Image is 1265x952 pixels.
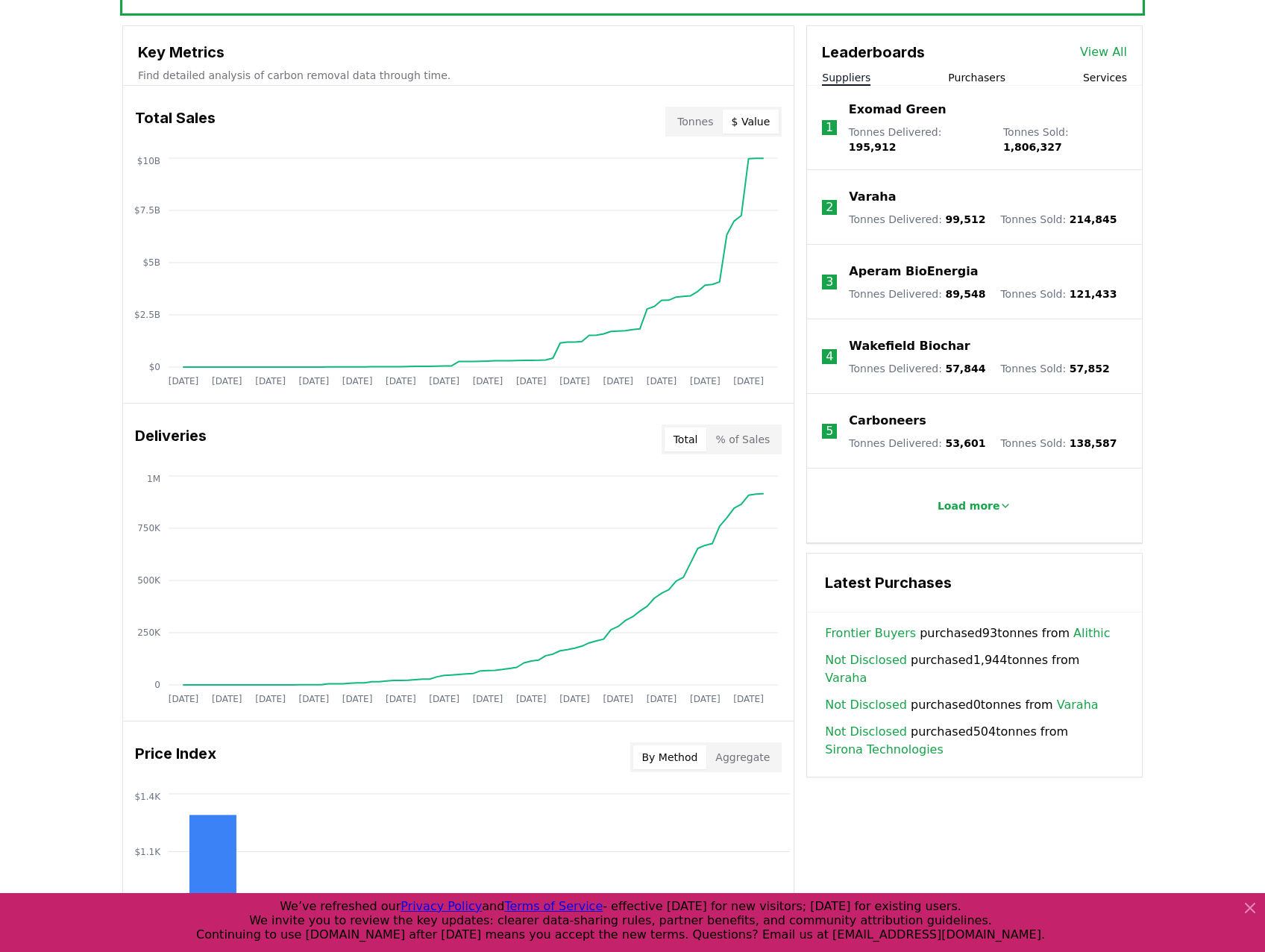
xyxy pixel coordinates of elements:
[1070,437,1117,449] span: 138,587
[948,70,1005,85] button: Purchasers
[849,263,978,281] a: Aperam BioEnergia
[603,694,633,704] tspan: [DATE]
[723,110,779,134] button: $ Value
[169,694,199,704] tspan: [DATE]
[706,745,779,769] button: Aggregate
[134,310,160,320] tspan: $2.5B
[733,376,764,386] tspan: [DATE]
[516,694,547,704] tspan: [DATE]
[169,376,199,386] tspan: [DATE]
[138,41,779,63] h3: Key Metrics
[938,498,1000,513] p: Load more
[647,376,677,386] tspan: [DATE]
[690,376,721,386] tspan: [DATE]
[137,627,161,638] tspan: 250K
[386,694,416,704] tspan: [DATE]
[822,70,870,85] button: Suppliers
[945,213,985,225] span: 99,512
[826,273,833,291] p: 3
[147,474,160,484] tspan: 1M
[149,362,160,372] tspan: $0
[945,288,985,300] span: 89,548
[473,376,503,386] tspan: [DATE]
[849,436,985,451] p: Tonnes Delivered :
[559,694,590,704] tspan: [DATE]
[1000,436,1117,451] p: Tonnes Sold :
[825,741,943,759] a: Sirona Technologies
[142,257,160,268] tspan: $5B
[137,523,161,533] tspan: 750K
[733,694,764,704] tspan: [DATE]
[825,571,1124,594] h3: Latest Purchases
[633,745,707,769] button: By Method
[825,651,1124,687] span: purchased 1,944 tonnes from
[154,680,160,690] tspan: 0
[849,188,896,206] a: Varaha
[825,696,907,714] a: Not Disclosed
[559,376,590,386] tspan: [DATE]
[849,101,947,119] a: Exomad Green
[134,792,161,802] tspan: $1.4K
[135,107,216,137] h3: Total Sales
[299,376,330,386] tspan: [DATE]
[135,742,216,772] h3: Price Index
[135,425,207,454] h3: Deliveries
[825,624,1110,642] span: purchased 93 tonnes from
[134,847,161,857] tspan: $1.1K
[137,156,160,166] tspan: $10B
[945,363,985,375] span: 57,844
[945,437,985,449] span: 53,601
[138,68,779,83] p: Find detailed analysis of carbon removal data through time.
[255,694,286,704] tspan: [DATE]
[926,491,1024,521] button: Load more
[299,694,330,704] tspan: [DATE]
[825,669,867,687] a: Varaha
[826,348,833,366] p: 4
[826,119,833,137] p: 1
[603,376,633,386] tspan: [DATE]
[342,694,373,704] tspan: [DATE]
[1083,70,1127,85] button: Services
[668,110,722,134] button: Tonnes
[825,624,916,642] a: Frontier Buyers
[1070,363,1110,375] span: 57,852
[665,428,707,451] button: Total
[1000,286,1117,301] p: Tonnes Sold :
[849,361,985,376] p: Tonnes Delivered :
[849,125,988,154] p: Tonnes Delivered :
[1003,141,1062,153] span: 1,806,327
[849,286,985,301] p: Tonnes Delivered :
[849,337,970,355] a: Wakefield Biochar
[1057,696,1099,714] a: Varaha
[1000,361,1109,376] p: Tonnes Sold :
[706,428,779,451] button: % of Sales
[1070,288,1117,300] span: 121,433
[647,694,677,704] tspan: [DATE]
[473,694,503,704] tspan: [DATE]
[825,723,907,741] a: Not Disclosed
[690,694,721,704] tspan: [DATE]
[516,376,547,386] tspan: [DATE]
[429,694,459,704] tspan: [DATE]
[1080,43,1127,61] a: View All
[822,41,925,63] h3: Leaderboards
[212,694,242,704] tspan: [DATE]
[1070,213,1117,225] span: 214,845
[826,422,833,440] p: 5
[849,412,926,430] a: Carboneers
[429,376,459,386] tspan: [DATE]
[342,376,373,386] tspan: [DATE]
[1000,212,1117,227] p: Tonnes Sold :
[849,212,985,227] p: Tonnes Delivered :
[255,376,286,386] tspan: [DATE]
[386,376,416,386] tspan: [DATE]
[825,696,1098,714] span: purchased 0 tonnes from
[1003,125,1127,154] p: Tonnes Sold :
[1073,624,1111,642] a: Alithic
[134,205,160,216] tspan: $7.5B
